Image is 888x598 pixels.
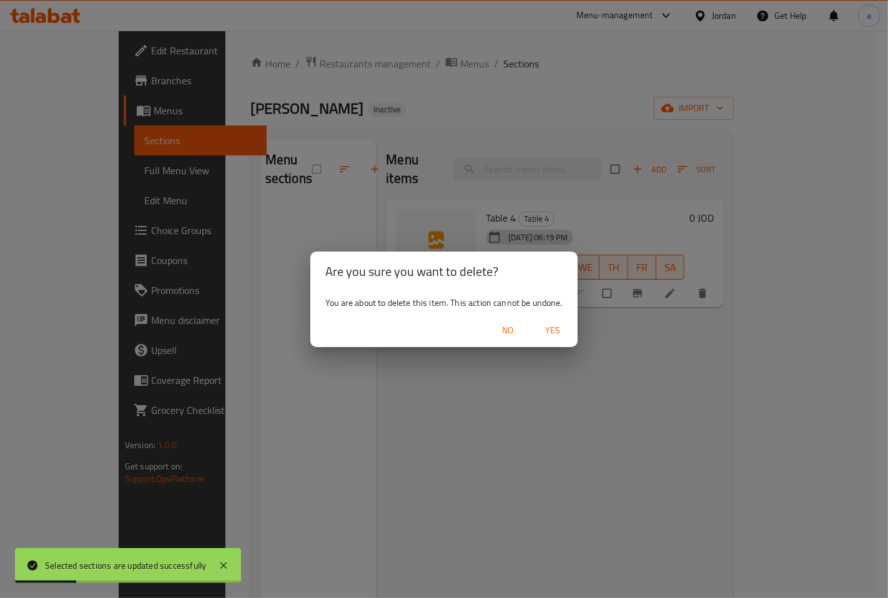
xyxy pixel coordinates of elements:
button: No [488,319,528,342]
span: Yes [538,323,568,338]
span: No [493,323,523,338]
h2: Are you sure you want to delete? [325,262,563,282]
div: You are about to delete this item. This action cannot be undone. [310,292,578,314]
button: Yes [533,319,573,342]
div: Selected sections are updated successfully [45,559,206,572]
